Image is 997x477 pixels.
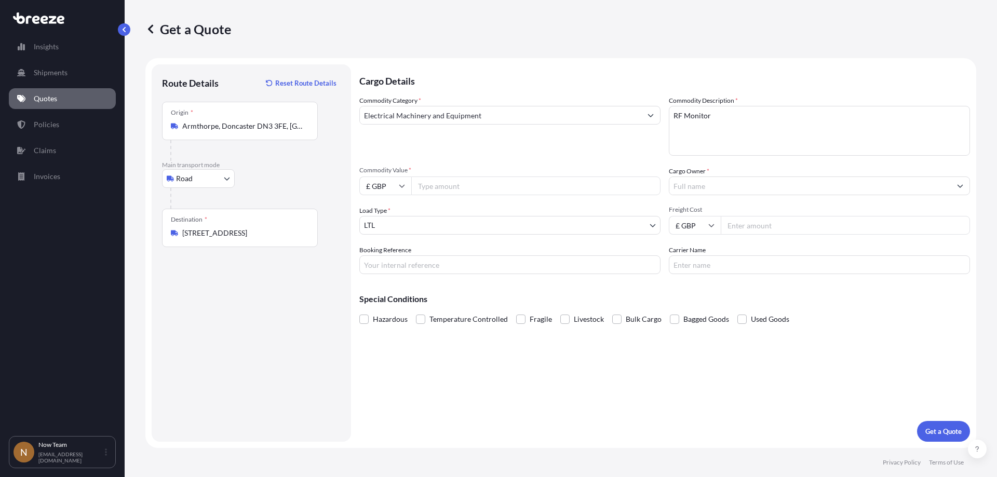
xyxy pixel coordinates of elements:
p: Insights [34,42,59,52]
p: Policies [34,119,59,130]
input: Type amount [411,176,661,195]
p: Invoices [34,171,60,182]
p: [EMAIL_ADDRESS][DOMAIN_NAME] [38,451,103,464]
a: Insights [9,36,116,57]
span: Bulk Cargo [626,311,662,327]
span: Livestock [574,311,604,327]
input: Enter amount [721,216,970,235]
input: Enter name [669,255,970,274]
input: Your internal reference [359,255,661,274]
p: Get a Quote [145,21,231,37]
button: Reset Route Details [261,75,341,91]
span: Road [176,173,193,184]
p: Route Details [162,77,219,89]
a: Terms of Use [929,458,964,467]
span: Used Goods [751,311,789,327]
input: Origin [182,121,305,131]
p: Special Conditions [359,295,970,303]
div: Destination [171,215,207,224]
p: Cargo Details [359,64,970,96]
label: Carrier Name [669,245,706,255]
span: Hazardous [373,311,408,327]
a: Policies [9,114,116,135]
span: Bagged Goods [683,311,729,327]
a: Privacy Policy [883,458,921,467]
label: Cargo Owner [669,166,709,176]
button: Get a Quote [917,421,970,442]
input: Select a commodity type [360,106,641,125]
button: Show suggestions [641,106,660,125]
span: Temperature Controlled [429,311,508,327]
p: Get a Quote [925,426,962,437]
span: Fragile [530,311,552,327]
a: Quotes [9,88,116,109]
span: N [20,447,28,457]
input: Destination [182,228,305,238]
a: Invoices [9,166,116,187]
p: Now Team [38,441,103,449]
span: Load Type [359,206,390,216]
label: Booking Reference [359,245,411,255]
label: Commodity Description [669,96,738,106]
input: Full name [669,176,951,195]
a: Shipments [9,62,116,83]
label: Commodity Category [359,96,421,106]
p: Reset Route Details [275,78,336,88]
button: Show suggestions [951,176,969,195]
div: Origin [171,108,193,117]
button: LTL [359,216,661,235]
span: LTL [364,220,375,230]
p: Main transport mode [162,161,341,169]
button: Select transport [162,169,235,188]
a: Claims [9,140,116,161]
p: Claims [34,145,56,156]
span: Freight Cost [669,206,970,214]
span: Commodity Value [359,166,661,174]
p: Quotes [34,93,57,104]
p: Shipments [34,67,68,78]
